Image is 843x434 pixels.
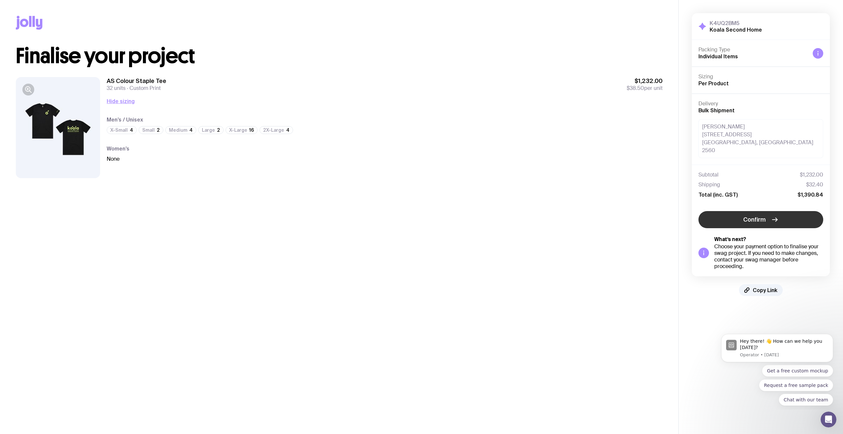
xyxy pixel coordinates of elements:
span: 2X-Large [263,127,284,133]
h4: Sizing [698,73,823,80]
span: Total (inc. GST) [698,191,738,198]
h4: Men’s / Unisex [107,116,663,123]
span: Small [142,127,155,133]
span: Subtotal [698,172,719,178]
span: 4 [286,127,289,133]
h2: Koala Second Home [710,26,762,33]
span: Bulk Shipment [698,107,735,113]
span: Per Product [698,80,729,86]
span: $1,232.00 [800,172,823,178]
span: Large [202,127,215,133]
h3: K4UQ2BM5 [710,20,762,26]
span: None [107,155,120,162]
span: 32 units [107,85,125,92]
span: $1,390.84 [798,191,823,198]
span: 2 [157,127,160,133]
span: 4 [130,127,133,133]
h5: What’s next? [714,236,823,243]
span: Custom Print [125,85,161,92]
span: $38.50 [627,85,644,92]
span: X-Small [110,127,128,133]
span: $1,232.00 [627,77,663,85]
span: $32.40 [806,181,823,188]
span: Confirm [743,216,766,224]
button: Copy Link [739,284,783,296]
iframe: Intercom live chat [821,412,836,427]
div: Choose your payment option to finalise your swag project. If you need to make changes, contact yo... [714,243,823,270]
span: Medium [169,127,187,133]
h4: Packing Type [698,46,807,53]
h4: Delivery [698,100,823,107]
h4: Women’s [107,145,663,152]
span: per unit [627,85,663,92]
span: 2 [217,127,220,133]
span: Shipping [698,181,720,188]
span: X-Large [229,127,247,133]
span: 16 [249,127,254,133]
button: Confirm [698,211,823,228]
span: Copy Link [753,287,777,293]
div: [PERSON_NAME] [STREET_ADDRESS] [GEOGRAPHIC_DATA], [GEOGRAPHIC_DATA] 2560 [698,119,823,158]
button: Hide sizing [107,97,135,105]
iframe: Intercom notifications message [711,328,843,410]
span: 4 [189,127,193,133]
span: Individual Items [698,53,738,59]
h1: Finalise your project [16,45,663,67]
h3: AS Colour Staple Tee [107,77,166,85]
